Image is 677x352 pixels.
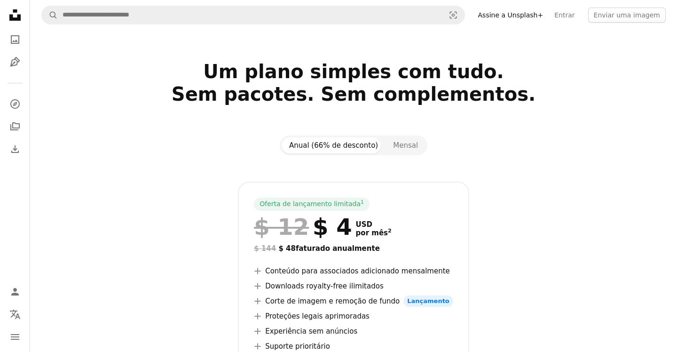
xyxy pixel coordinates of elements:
[361,199,364,205] sup: 1
[42,6,58,24] button: Pesquise na Unsplash
[6,117,24,136] a: Coleções
[472,8,549,23] a: Assine a Unsplash+
[254,265,453,277] li: Conteúdo para associados adicionado mensalmente
[6,140,24,159] a: Histórico de downloads
[359,200,366,209] a: 1
[254,215,352,239] div: $ 4
[403,296,453,307] span: Lançamento
[6,95,24,113] a: Explorar
[6,30,24,49] a: Fotos
[356,229,392,237] span: por mês
[6,282,24,301] a: Entrar / Cadastrar-se
[442,6,464,24] button: Pesquisa visual
[386,137,425,153] button: Mensal
[6,305,24,324] button: Idioma
[49,60,658,128] h2: Um plano simples com tudo. Sem pacotes. Sem complementos.
[6,6,24,26] a: Início — Unsplash
[254,243,453,254] div: $ 48 faturado anualmente
[41,6,465,24] form: Pesquise conteúdo visual em todo o site
[254,198,370,211] div: Oferta de lançamento limitada
[254,326,453,337] li: Experiência sem anúncios
[254,341,453,352] li: Suporte prioritário
[254,280,453,292] li: Downloads royalty-free ilimitados
[386,229,394,237] a: 2
[6,328,24,346] button: Menu
[254,244,276,253] span: $ 144
[254,311,453,322] li: Proteções legais aprimoradas
[254,296,453,307] li: Corte de imagem e remoção de fundo
[388,228,392,234] sup: 2
[356,220,392,229] span: USD
[549,8,580,23] a: Entrar
[6,53,24,72] a: Ilustrações
[254,215,309,239] span: $ 12
[588,8,666,23] button: Enviar uma imagem
[282,137,386,153] button: Anual (66% de desconto)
